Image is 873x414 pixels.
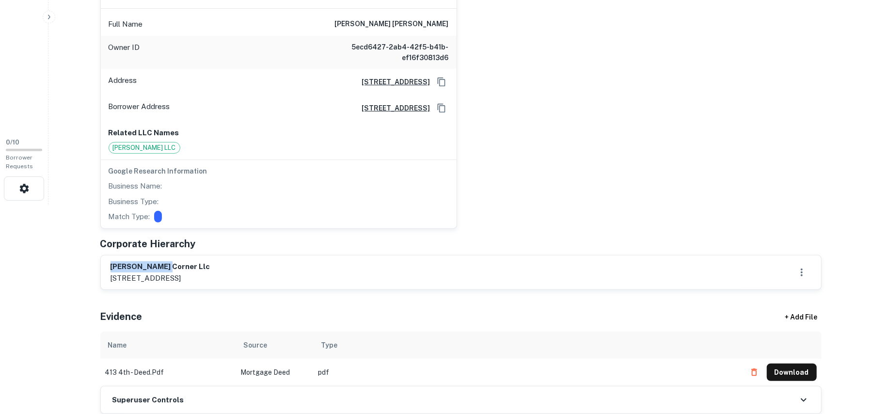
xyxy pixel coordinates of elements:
[335,18,449,30] h6: [PERSON_NAME] [PERSON_NAME]
[100,359,236,386] td: 413 4th - deed.pdf
[109,42,140,63] p: Owner ID
[354,77,430,87] a: [STREET_ADDRESS]
[236,332,314,359] th: Source
[244,339,268,351] div: Source
[100,237,196,251] h5: Corporate Hierarchy
[767,308,835,326] div: + Add File
[314,332,741,359] th: Type
[109,143,180,153] span: [PERSON_NAME] LLC
[100,309,143,324] h5: Evidence
[6,154,33,170] span: Borrower Requests
[111,261,210,272] h6: [PERSON_NAME] corner llc
[109,196,159,207] p: Business Type:
[109,211,150,223] p: Match Type:
[100,332,822,386] div: scrollable content
[767,364,817,381] button: Download
[434,75,449,89] button: Copy Address
[746,365,763,380] button: Delete file
[236,359,314,386] td: Mortgage Deed
[112,395,184,406] h6: Superuser Controls
[109,18,143,30] p: Full Name
[109,180,162,192] p: Business Name:
[109,127,449,139] p: Related LLC Names
[100,332,236,359] th: Name
[109,75,137,89] p: Address
[333,42,449,63] h6: 5ecd6427-2ab4-42f5-b41b-ef16f30813d6
[6,139,19,146] span: 0 / 10
[111,272,210,284] p: [STREET_ADDRESS]
[108,339,127,351] div: Name
[109,101,170,115] p: Borrower Address
[109,166,449,176] h6: Google Research Information
[354,103,430,113] a: [STREET_ADDRESS]
[825,336,873,383] iframe: Chat Widget
[321,339,338,351] div: Type
[314,359,741,386] td: pdf
[434,101,449,115] button: Copy Address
